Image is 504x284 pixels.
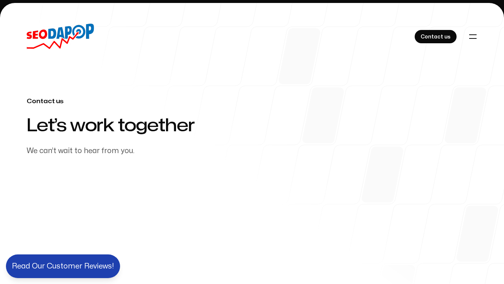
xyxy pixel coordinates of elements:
[6,254,120,278] button: Read Our Customer Reviews!
[27,145,311,157] p: We can’t wait to hear from you.
[465,28,481,45] button: Toggle navigation
[27,115,406,136] span: Let’s work together
[27,24,94,50] a: Home
[27,24,94,50] img: Seodapop Logo
[421,33,451,41] span: Contact us
[415,30,457,43] a: Contact us
[27,96,477,106] span: Contact us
